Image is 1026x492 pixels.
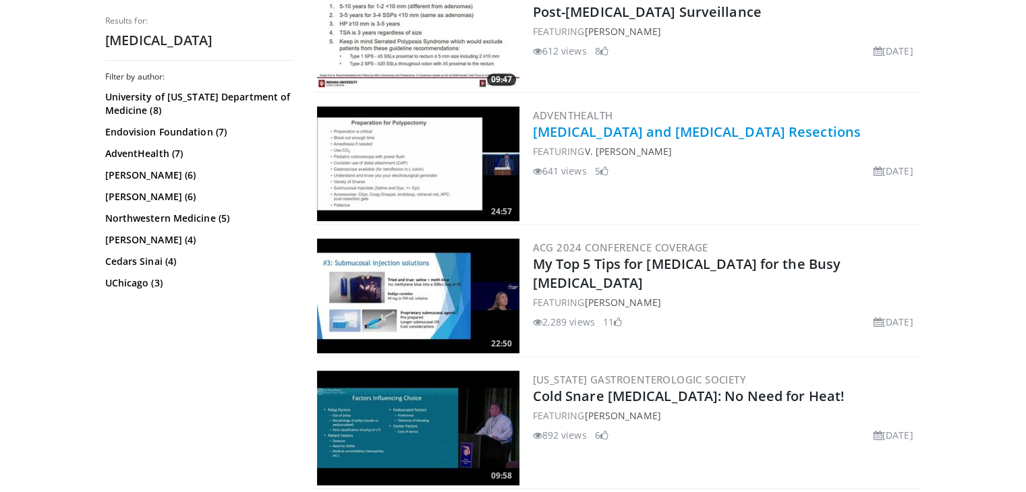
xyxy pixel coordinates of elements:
[533,44,587,58] li: 612 views
[317,106,519,221] a: 24:57
[105,147,291,160] a: AdventHealth (7)
[105,190,291,204] a: [PERSON_NAME] (6)
[595,164,608,178] li: 5
[595,44,608,58] li: 8
[533,255,841,292] a: My Top 5 Tips for [MEDICAL_DATA] for the Busy [MEDICAL_DATA]
[874,44,913,58] li: [DATE]
[105,233,291,247] a: [PERSON_NAME] (4)
[105,168,291,182] a: [PERSON_NAME] (6)
[105,212,291,225] a: Northwestern Medicine (5)
[533,241,708,254] a: ACG 2024 Conference Coverage
[874,164,913,178] li: [DATE]
[487,206,516,218] span: 24:57
[105,16,294,26] p: Results for:
[603,315,622,329] li: 11
[533,315,595,329] li: 2,289 views
[584,296,660,309] a: [PERSON_NAME]
[317,371,519,485] a: 09:58
[533,387,845,405] a: Cold Snare [MEDICAL_DATA]: No Need for Heat!
[533,123,861,141] a: [MEDICAL_DATA] and [MEDICAL_DATA] Resections
[874,315,913,329] li: [DATE]
[317,371,519,485] img: bac05948-d6c6-46ce-b09f-44a4b194cf68.300x170_q85_crop-smart_upscale.jpg
[595,428,608,442] li: 6
[317,239,519,353] a: 22:50
[874,428,913,442] li: [DATE]
[487,470,516,482] span: 09:58
[584,25,660,38] a: [PERSON_NAME]
[584,409,660,422] a: [PERSON_NAME]
[105,32,294,49] h2: [MEDICAL_DATA]
[317,239,519,353] img: d1e29a0e-398b-476a-b26b-3b5e883dded9.300x170_q85_crop-smart_upscale.jpg
[584,145,672,158] a: V. [PERSON_NAME]
[105,71,294,82] h3: Filter by author:
[105,255,291,268] a: Cedars Sinai (4)
[533,144,919,158] div: FEATURING
[533,428,587,442] li: 892 views
[105,90,291,117] a: University of [US_STATE] Department of Medicine (8)
[105,276,291,290] a: UChicago (3)
[533,109,613,122] a: AdventHealth
[533,295,919,309] div: FEATURING
[487,73,516,86] span: 09:47
[533,164,587,178] li: 641 views
[487,338,516,350] span: 22:50
[533,373,746,386] a: [US_STATE] Gastroenterologic Society
[533,3,762,21] a: Post-[MEDICAL_DATA] Surveillance
[533,408,919,423] div: FEATURING
[105,125,291,139] a: Endovision Foundation (7)
[533,24,919,38] div: FEATURING
[317,106,519,221] img: fe4be895-5679-441e-957f-633872898651.300x170_q85_crop-smart_upscale.jpg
